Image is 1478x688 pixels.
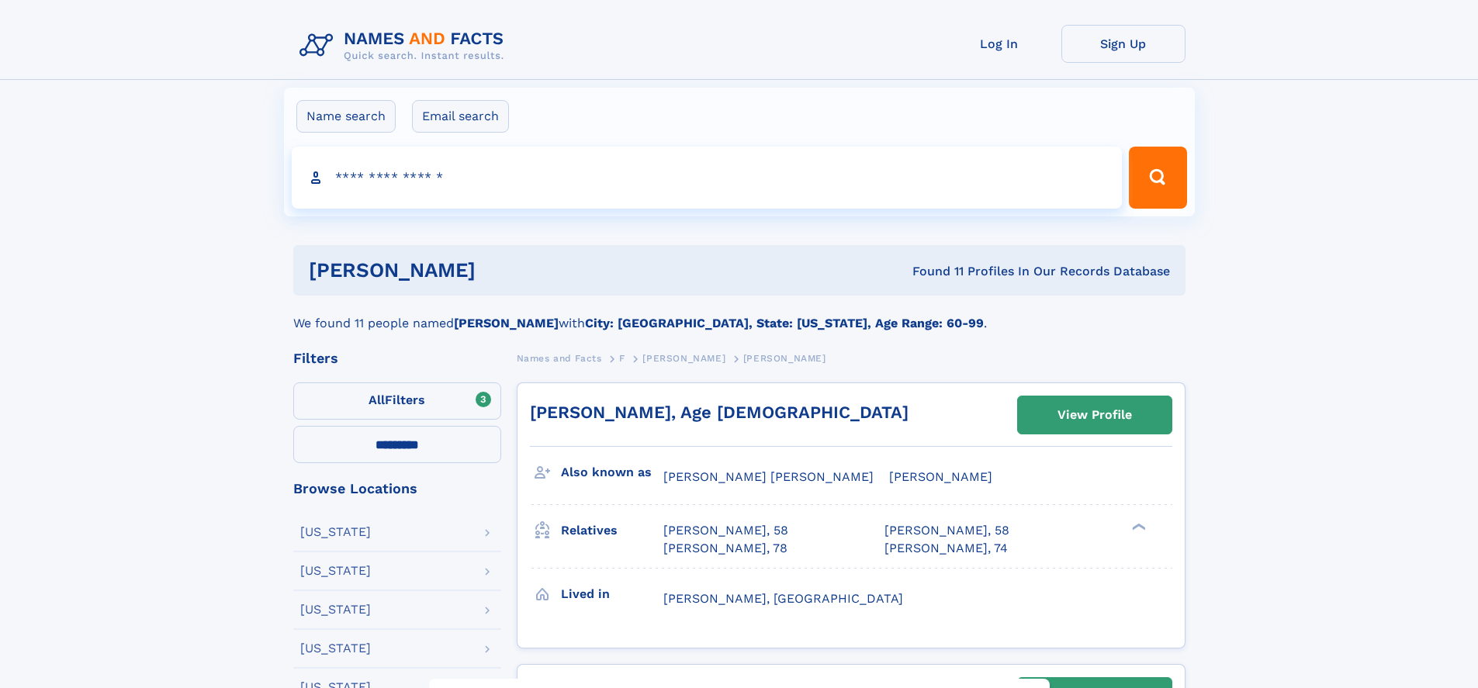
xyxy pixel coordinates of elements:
span: [PERSON_NAME] [743,353,826,364]
h3: Lived in [561,581,663,607]
button: Search Button [1129,147,1186,209]
span: F [619,353,625,364]
div: Filters [293,351,501,365]
div: [US_STATE] [300,603,371,616]
a: [PERSON_NAME], Age [DEMOGRAPHIC_DATA] [530,403,909,422]
label: Filters [293,382,501,420]
div: Found 11 Profiles In Our Records Database [694,263,1170,280]
a: View Profile [1018,396,1172,434]
b: City: [GEOGRAPHIC_DATA], State: [US_STATE], Age Range: 60-99 [585,316,984,330]
a: Log In [937,25,1061,63]
div: ❯ [1128,522,1147,532]
span: [PERSON_NAME] [889,469,992,484]
a: Names and Facts [517,348,602,368]
span: [PERSON_NAME] [PERSON_NAME] [663,469,874,484]
input: search input [292,147,1123,209]
label: Name search [296,100,396,133]
a: F [619,348,625,368]
label: Email search [412,100,509,133]
a: [PERSON_NAME], 58 [663,522,788,539]
a: [PERSON_NAME], 78 [663,540,787,557]
div: We found 11 people named with . [293,296,1186,333]
h1: [PERSON_NAME] [309,261,694,280]
a: [PERSON_NAME], 74 [884,540,1008,557]
a: Sign Up [1061,25,1186,63]
h3: Also known as [561,459,663,486]
div: Browse Locations [293,482,501,496]
div: [US_STATE] [300,526,371,538]
span: All [369,392,385,407]
div: View Profile [1057,397,1132,433]
div: [US_STATE] [300,565,371,577]
div: [US_STATE] [300,642,371,655]
img: Logo Names and Facts [293,25,517,67]
a: [PERSON_NAME], 58 [884,522,1009,539]
a: [PERSON_NAME] [642,348,725,368]
span: [PERSON_NAME] [642,353,725,364]
b: [PERSON_NAME] [454,316,559,330]
h3: Relatives [561,517,663,544]
span: [PERSON_NAME], [GEOGRAPHIC_DATA] [663,591,903,606]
